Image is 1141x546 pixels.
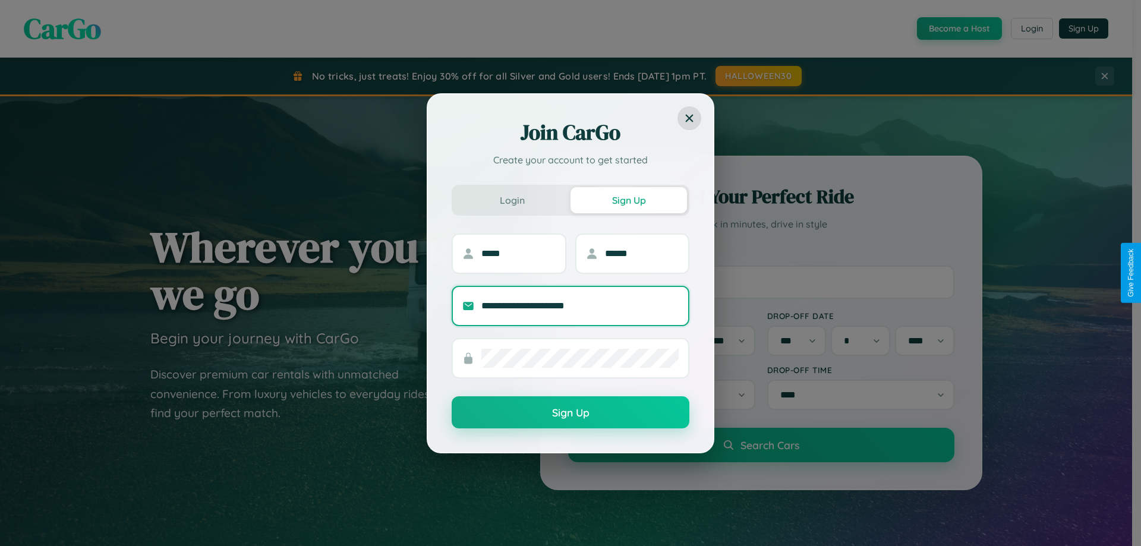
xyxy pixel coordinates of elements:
[570,187,687,213] button: Sign Up
[1127,249,1135,297] div: Give Feedback
[452,118,689,147] h2: Join CarGo
[452,153,689,167] p: Create your account to get started
[454,187,570,213] button: Login
[452,396,689,428] button: Sign Up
